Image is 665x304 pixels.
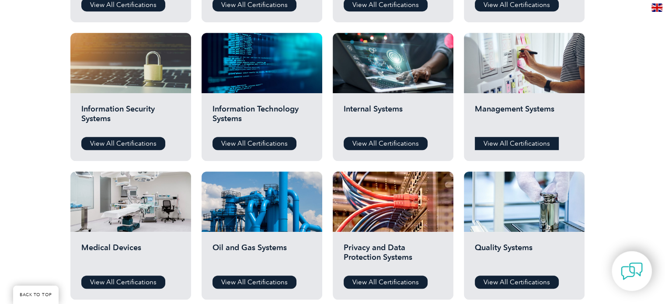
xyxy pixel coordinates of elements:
[81,137,165,150] a: View All Certifications
[475,137,559,150] a: View All Certifications
[81,276,165,289] a: View All Certifications
[212,137,296,150] a: View All Certifications
[344,276,428,289] a: View All Certifications
[344,243,442,269] h2: Privacy and Data Protection Systems
[344,137,428,150] a: View All Certifications
[651,3,662,12] img: en
[13,286,59,304] a: BACK TO TOP
[475,276,559,289] a: View All Certifications
[212,243,311,269] h2: Oil and Gas Systems
[344,104,442,130] h2: Internal Systems
[212,104,311,130] h2: Information Technology Systems
[81,104,180,130] h2: Information Security Systems
[81,243,180,269] h2: Medical Devices
[212,276,296,289] a: View All Certifications
[475,243,574,269] h2: Quality Systems
[621,260,643,282] img: contact-chat.png
[475,104,574,130] h2: Management Systems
